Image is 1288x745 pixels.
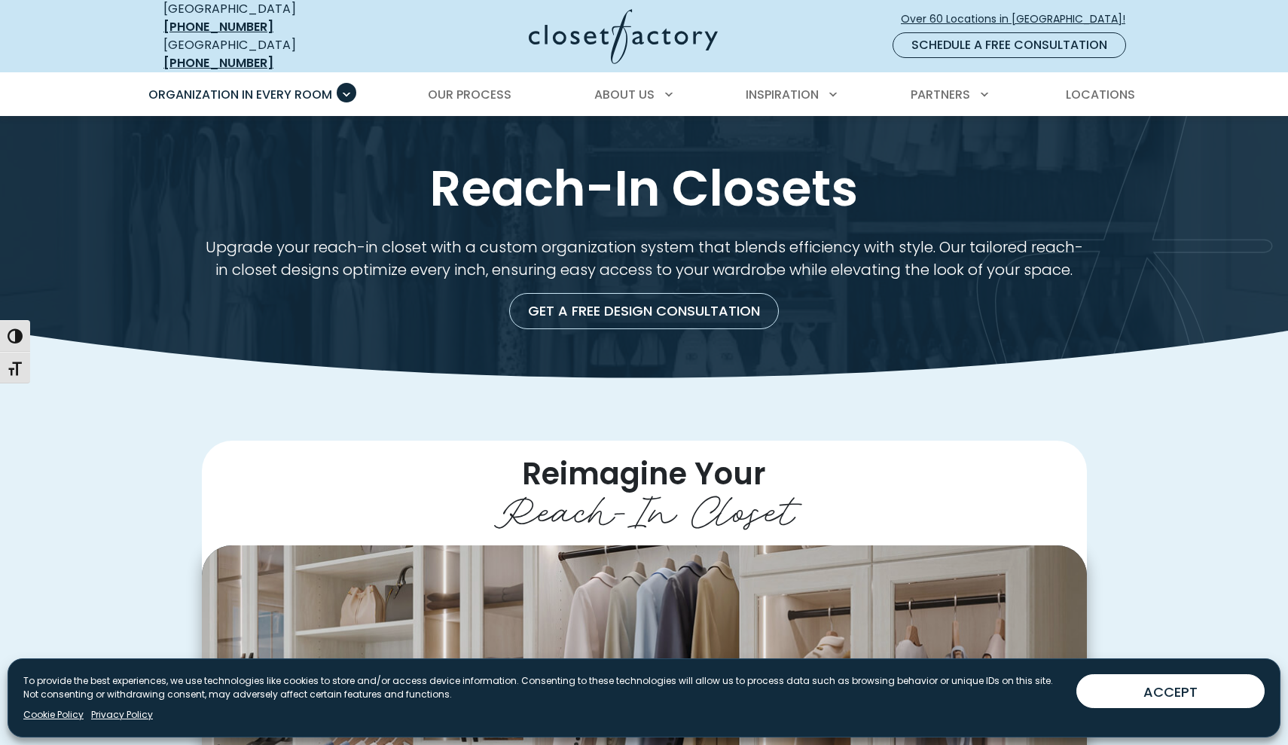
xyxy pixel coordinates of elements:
p: To provide the best experiences, we use technologies like cookies to store and/or access device i... [23,674,1064,701]
div: [GEOGRAPHIC_DATA] [163,36,382,72]
span: Organization in Every Room [148,86,332,103]
a: Cookie Policy [23,708,84,722]
span: Over 60 Locations in [GEOGRAPHIC_DATA]! [901,11,1137,27]
span: Partners [911,86,970,103]
img: Closet Factory Logo [529,9,718,64]
span: Locations [1066,86,1135,103]
button: ACCEPT [1076,674,1265,708]
a: [PHONE_NUMBER] [163,54,273,72]
a: [PHONE_NUMBER] [163,18,273,35]
span: Reach-In Closet [494,477,795,537]
span: Reimagine Your [522,453,766,495]
span: About Us [594,86,655,103]
a: Schedule a Free Consultation [893,32,1126,58]
h1: Reach-In Closets [160,160,1128,218]
span: Inspiration [746,86,819,103]
nav: Primary Menu [138,74,1150,116]
a: Get a Free Design Consultation [509,293,779,329]
span: Our Process [428,86,511,103]
p: Upgrade your reach-in closet with a custom organization system that blends efficiency with style.... [202,236,1087,281]
a: Privacy Policy [91,708,153,722]
a: Over 60 Locations in [GEOGRAPHIC_DATA]! [900,6,1138,32]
